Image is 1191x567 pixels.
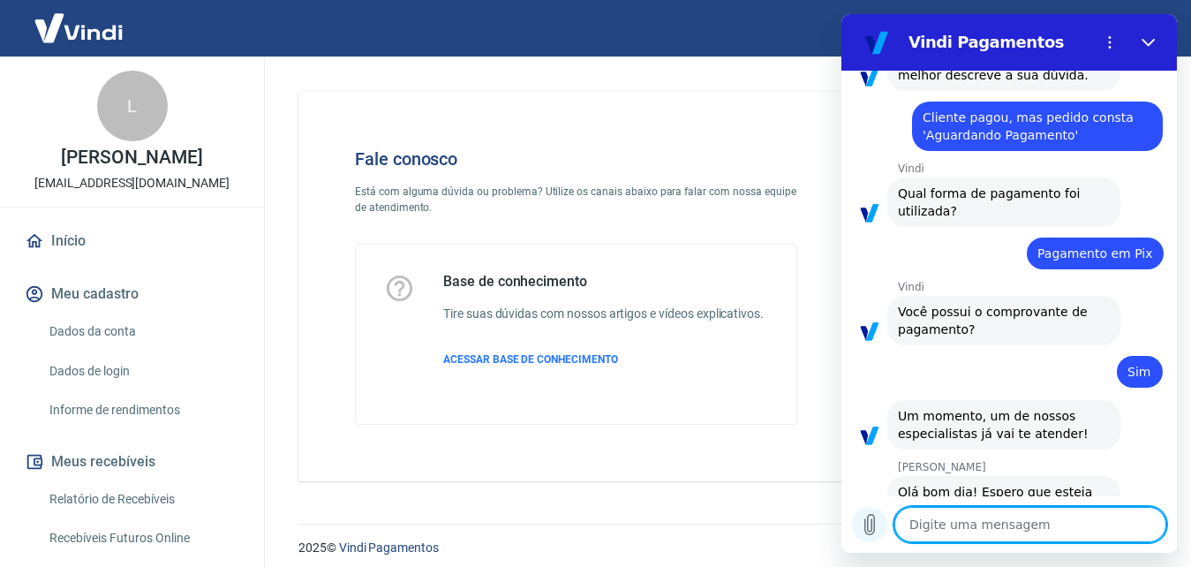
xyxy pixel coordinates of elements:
[11,493,46,528] button: Carregar arquivo
[42,520,243,556] a: Recebíveis Futuros Online
[42,481,243,518] a: Relatório de Recebíveis
[34,174,230,193] p: [EMAIL_ADDRESS][DOMAIN_NAME]
[298,539,1149,557] p: 2025 ©
[21,275,243,314] button: Meu cadastro
[841,14,1177,553] iframe: Janela de mensagens
[61,148,202,167] p: [PERSON_NAME]
[443,353,618,366] span: ACESSAR BASE DE CONHECIMENTO
[355,148,797,170] h4: Fale conosco
[839,120,1107,356] img: Fale conosco
[21,442,243,481] button: Meus recebíveis
[1106,12,1170,45] button: Sair
[21,222,243,261] a: Início
[443,352,764,367] a: ACESSAR BASE DE CONHECIMENTO
[339,541,439,555] a: Vindi Pagamentos
[97,71,168,141] div: L
[443,305,764,323] h6: Tire suas dúvidas com nossos artigos e vídeos explicativos.
[42,392,243,428] a: Informe de rendimentos
[42,353,243,389] a: Dados de login
[355,184,797,215] p: Está com alguma dúvida ou problema? Utilize os canais abaixo para falar com nossa equipe de atend...
[443,273,764,291] h5: Base de conhecimento
[42,314,243,350] a: Dados da conta
[21,1,136,55] img: Vindi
